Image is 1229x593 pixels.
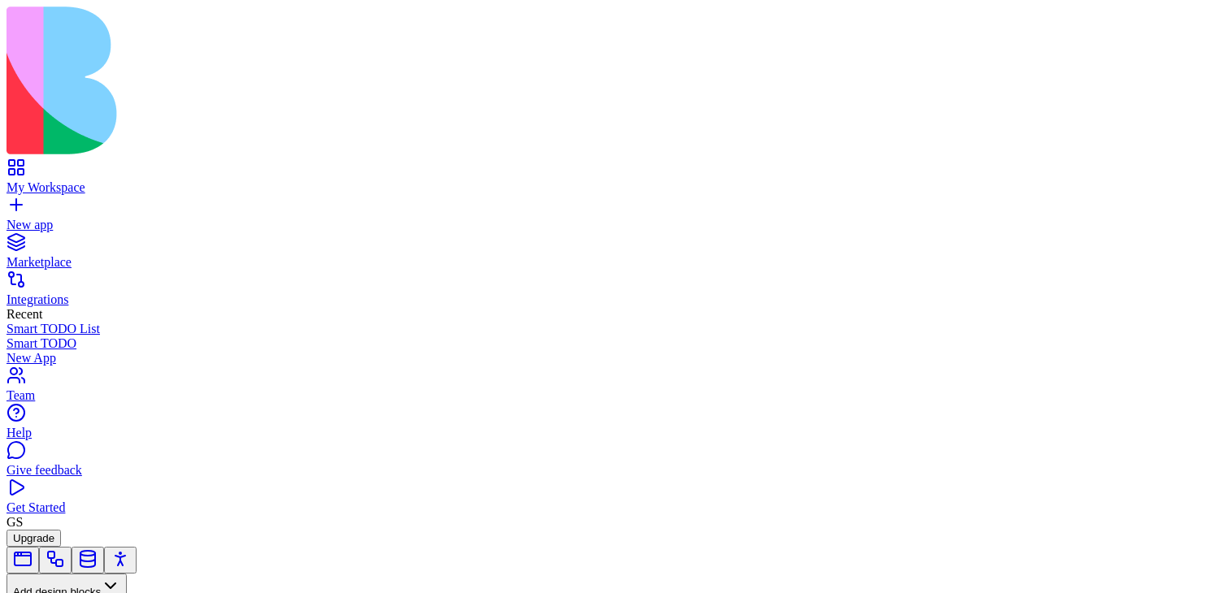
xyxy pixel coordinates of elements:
[7,486,1222,515] a: Get Started
[7,322,1222,336] a: Smart TODO List
[7,530,61,544] a: Upgrade
[7,240,1222,270] a: Marketplace
[7,166,1222,195] a: My Workspace
[7,388,1222,403] div: Team
[7,203,1222,232] a: New app
[7,180,1222,195] div: My Workspace
[7,448,1222,478] a: Give feedback
[7,530,61,547] button: Upgrade
[7,336,1222,351] a: Smart TODO
[7,515,23,529] span: GS
[7,307,42,321] span: Recent
[7,351,1222,366] a: New App
[7,218,1222,232] div: New app
[7,6,660,154] img: logo
[7,500,1222,515] div: Get Started
[7,426,1222,440] div: Help
[7,255,1222,270] div: Marketplace
[7,278,1222,307] a: Integrations
[7,292,1222,307] div: Integrations
[7,411,1222,440] a: Help
[7,463,1222,478] div: Give feedback
[7,374,1222,403] a: Team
